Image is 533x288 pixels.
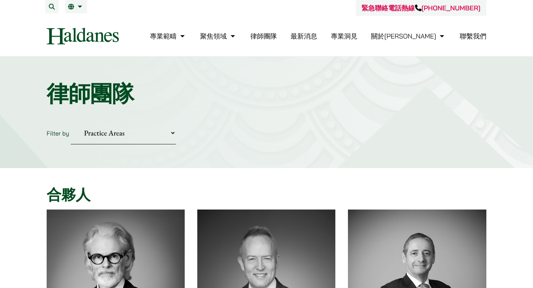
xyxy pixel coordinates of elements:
[331,32,358,40] a: 專業洞見
[47,130,69,137] label: Filter by
[47,186,486,204] h2: 合夥人
[150,32,187,40] a: 專業範疇
[47,28,119,44] img: Logo of Haldanes
[371,32,446,40] a: 關於何敦
[68,4,84,10] a: 繁
[250,32,277,40] a: 律師團隊
[291,32,317,40] a: 最新消息
[47,80,486,107] h1: 律師團隊
[460,32,486,40] a: 聯繫我們
[362,4,480,12] a: 緊急聯絡電話熱線[PHONE_NUMBER]
[200,32,237,40] a: 聚焦領域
